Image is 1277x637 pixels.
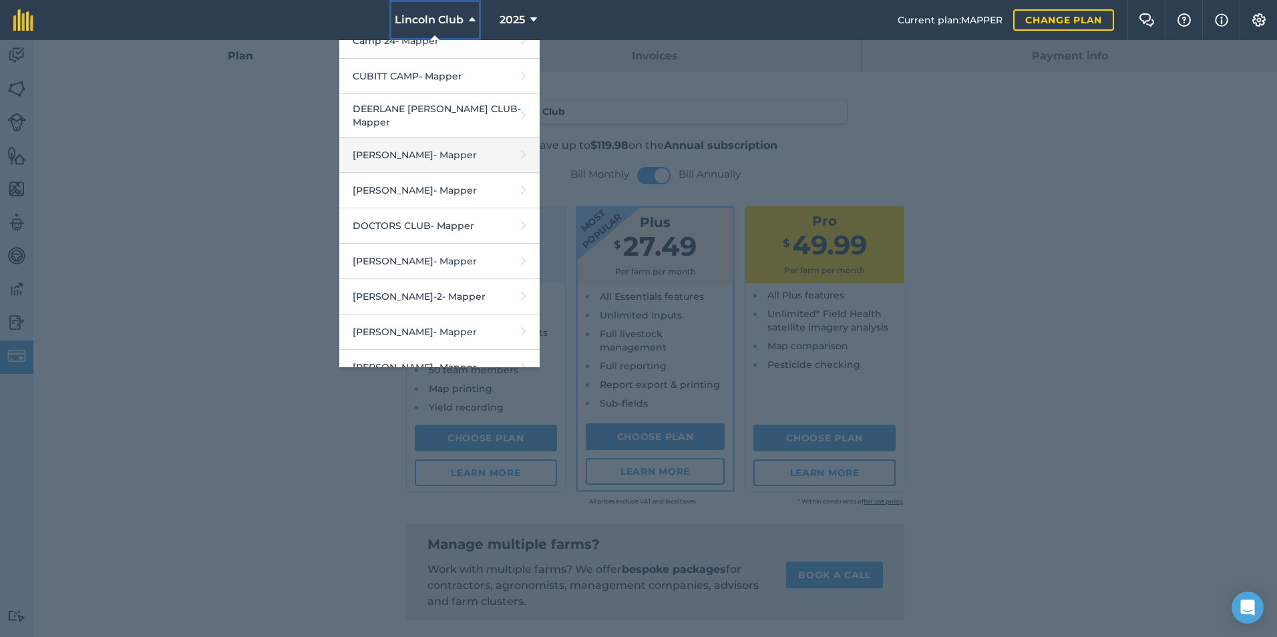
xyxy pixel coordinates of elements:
a: DEERLANE [PERSON_NAME] CLUB- Mapper [339,94,540,138]
a: [PERSON_NAME]- Mapper [339,314,540,350]
a: CUBITT CAMP- Mapper [339,59,540,94]
a: DOCTORS CLUB- Mapper [339,208,540,244]
img: fieldmargin Logo [13,9,33,31]
span: Current plan : MAPPER [898,13,1002,27]
img: A cog icon [1251,13,1267,27]
a: [PERSON_NAME]- Mapper [339,350,540,385]
img: A question mark icon [1176,13,1192,27]
a: [PERSON_NAME]-2- Mapper [339,279,540,314]
span: 2025 [500,12,525,28]
div: Open Intercom Messenger [1232,592,1264,624]
img: Two speech bubbles overlapping with the left bubble in the forefront [1139,13,1155,27]
a: Camp 24- Mapper [339,23,540,59]
a: [PERSON_NAME]- Mapper [339,173,540,208]
a: Change plan [1013,9,1114,31]
img: svg+xml;base64,PHN2ZyB4bWxucz0iaHR0cDovL3d3dy53My5vcmcvMjAwMC9zdmciIHdpZHRoPSIxNyIgaGVpZ2h0PSIxNy... [1215,12,1228,28]
a: [PERSON_NAME]- Mapper [339,244,540,279]
span: Lincoln Club [395,12,464,28]
a: [PERSON_NAME]- Mapper [339,138,540,173]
